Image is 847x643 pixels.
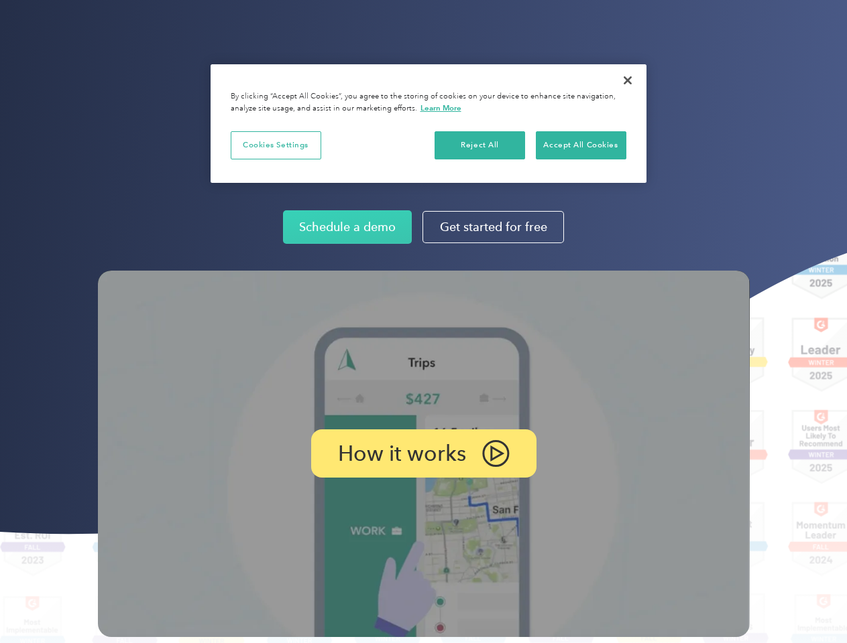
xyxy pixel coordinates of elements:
[435,131,525,159] button: Reject All
[283,210,412,244] a: Schedule a demo
[536,131,626,159] button: Accept All Cookies
[338,445,466,461] p: How it works
[211,64,646,183] div: Cookie banner
[420,103,461,113] a: More information about your privacy, opens in a new tab
[231,91,626,115] div: By clicking “Accept All Cookies”, you agree to the storing of cookies on your device to enhance s...
[211,64,646,183] div: Privacy
[613,66,642,95] button: Close
[231,131,321,159] button: Cookies Settings
[422,211,564,243] a: Get started for free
